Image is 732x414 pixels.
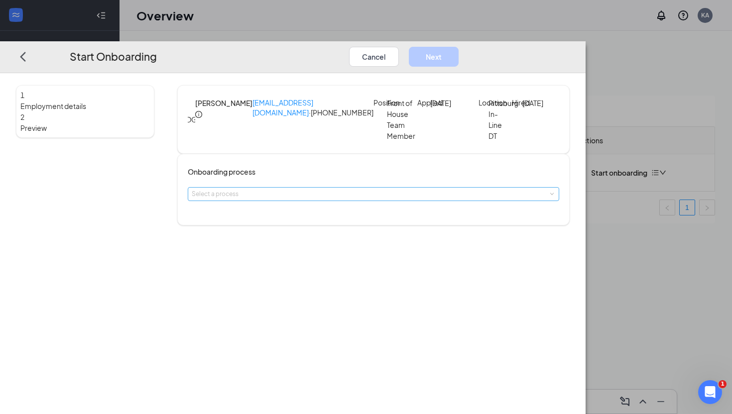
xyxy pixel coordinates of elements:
[698,380,722,404] iframe: Intercom live chat
[192,189,551,199] div: Select a process
[719,380,727,388] span: 1
[188,166,559,177] h4: Onboarding process
[387,98,413,141] p: Front of House Team Member
[488,98,509,141] p: Pittsburg In-Line DT
[186,114,197,125] div: DG
[70,48,157,65] h3: Start Onboarding
[20,112,24,121] span: 2
[20,122,150,133] span: Preview
[479,98,488,107] p: Location
[373,98,386,107] p: Position
[252,98,313,117] a: [EMAIL_ADDRESS][DOMAIN_NAME]
[195,111,202,118] span: info-circle
[349,47,399,67] button: Cancel
[417,98,430,107] p: Applied
[430,98,457,108] p: [DATE]
[522,98,543,108] p: [DATE]
[409,47,459,67] button: Next
[252,98,373,131] p: · [PHONE_NUMBER]
[20,101,150,111] span: Employment details
[20,91,24,100] span: 1
[512,98,522,107] p: Hired
[195,98,252,108] h4: [PERSON_NAME]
